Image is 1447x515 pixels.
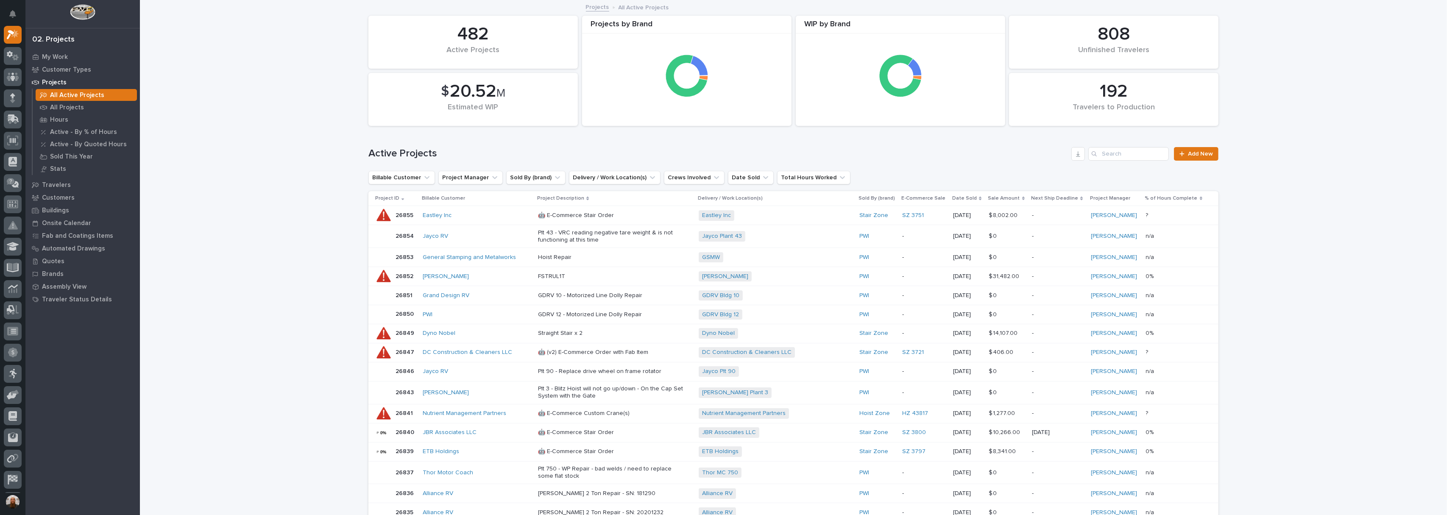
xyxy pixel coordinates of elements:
a: [PERSON_NAME] [1091,233,1137,240]
p: [DATE] [1032,429,1084,436]
a: Jayco Plant 43 [702,233,742,240]
p: Onsite Calendar [42,220,91,227]
h1: Active Projects [368,148,1068,160]
button: Sold By (brand) [506,171,566,184]
p: n/a [1146,468,1156,476]
tr: 2685226852 [PERSON_NAME] FSTRUL1T[PERSON_NAME] PWI -[DATE]$ 31,482.00$ 31,482.00 -[PERSON_NAME] 0%0% [368,267,1218,286]
div: 482 [383,24,563,45]
a: PWI [859,311,869,318]
p: 26853 [396,252,415,261]
p: Projects [42,79,67,86]
p: All Active Projects [50,92,104,99]
p: $ 0 [989,309,999,318]
a: Stair Zone [859,212,888,219]
button: users-avatar [4,493,22,511]
p: [DATE] [953,311,982,318]
a: Stair Zone [859,349,888,356]
a: ETB Holdings [423,448,459,455]
p: [DATE] [953,292,982,299]
img: Workspace Logo [70,4,95,20]
a: PWI [859,389,869,396]
a: Projects [586,2,609,11]
a: Dyno Nobel [702,330,735,337]
p: 🤖 E-Commerce Stair Order [538,212,686,219]
p: [DATE] [953,429,982,436]
p: Active - By % of Hours [50,128,117,136]
a: [PERSON_NAME] [1091,389,1137,396]
input: Search [1088,147,1169,161]
p: $ 0 [989,252,999,261]
a: [PERSON_NAME] [1091,212,1137,219]
a: PWI [859,368,869,375]
a: Active - By % of Hours [33,126,140,138]
a: SZ 3721 [902,349,924,356]
p: $ 8,341.00 [989,446,1018,455]
p: - [1032,233,1084,240]
p: [DATE] [953,389,982,396]
p: - [902,254,946,261]
a: Brands [25,267,140,280]
a: Customers [25,191,140,204]
p: - [902,233,946,240]
p: Traveler Status Details [42,296,112,303]
a: Thor Motor Coach [423,469,473,476]
div: Unfinished Travelers [1023,46,1204,64]
a: Grand Design RV [423,292,469,299]
button: Total Hours Worked [777,171,850,184]
p: 🤖 E-Commerce Stair Order [538,429,686,436]
a: [PERSON_NAME] [1091,410,1137,417]
p: $ 8,002.00 [989,210,1020,219]
a: DC Construction & Cleaners LLC [702,349,792,356]
p: $ 0 [989,231,999,240]
a: [PERSON_NAME] [1091,349,1137,356]
p: Hours [50,116,68,124]
a: Fab and Coatings Items [25,229,140,242]
p: 26854 [396,231,415,240]
p: My Work [42,53,68,61]
button: Date Sold [728,171,774,184]
a: Dyno Nobel [423,330,455,337]
a: [PERSON_NAME] [1091,368,1137,375]
button: Billable Customer [368,171,435,184]
a: [PERSON_NAME] [423,389,469,396]
p: ? [1146,347,1150,356]
p: - [902,469,946,476]
p: $ 0 [989,366,999,375]
a: PWI [423,311,432,318]
p: [DATE] [953,368,982,375]
a: PWI [859,273,869,280]
p: Project Description [537,194,584,203]
div: Travelers to Production [1023,103,1204,121]
div: Estimated WIP [383,103,563,121]
p: [DATE] [953,349,982,356]
p: Customers [42,194,75,202]
a: Stair Zone [859,330,888,337]
a: Sold This Year [33,150,140,162]
p: - [1032,273,1084,280]
p: Straight Stair x 2 [538,330,686,337]
div: WIP by Brand [796,20,1005,34]
a: Nutrient Management Partners [423,410,506,417]
a: Jayco RV [423,233,448,240]
p: GDRV 12 - Motorized Line Dolly Repair [538,311,686,318]
a: [PERSON_NAME] [1091,469,1137,476]
p: [PERSON_NAME] 2 Ton Repair - SN: 181290 [538,490,686,497]
p: - [902,311,946,318]
a: Hours [33,114,140,125]
p: Buildings [42,207,69,214]
p: 26852 [396,271,415,280]
a: Projects [25,76,140,89]
tr: 2685026850 PWI GDRV 12 - Motorized Line Dolly RepairGDRV Bldg 12 PWI -[DATE]$ 0$ 0 -[PERSON_NAME]... [368,305,1218,324]
tr: 2684926849 Dyno Nobel Straight Stair x 2Dyno Nobel Stair Zone -[DATE]$ 14,107.00$ 14,107.00 -[PER... [368,324,1218,343]
a: SZ 3751 [902,212,924,219]
p: Plt 90 - Replace drive wheel on frame rotator [538,368,686,375]
p: Sold This Year [50,153,93,161]
p: [DATE] [953,469,982,476]
a: PWI [859,254,869,261]
tr: 2684026840 JBR Associates LLC 🤖 E-Commerce Stair OrderJBR Associates LLC Stair Zone SZ 3800 [DATE... [368,423,1218,442]
a: Add New [1174,147,1218,161]
p: n/a [1146,290,1156,299]
p: [DATE] [953,273,982,280]
p: % of Hours Complete [1145,194,1198,203]
a: PWI [859,292,869,299]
